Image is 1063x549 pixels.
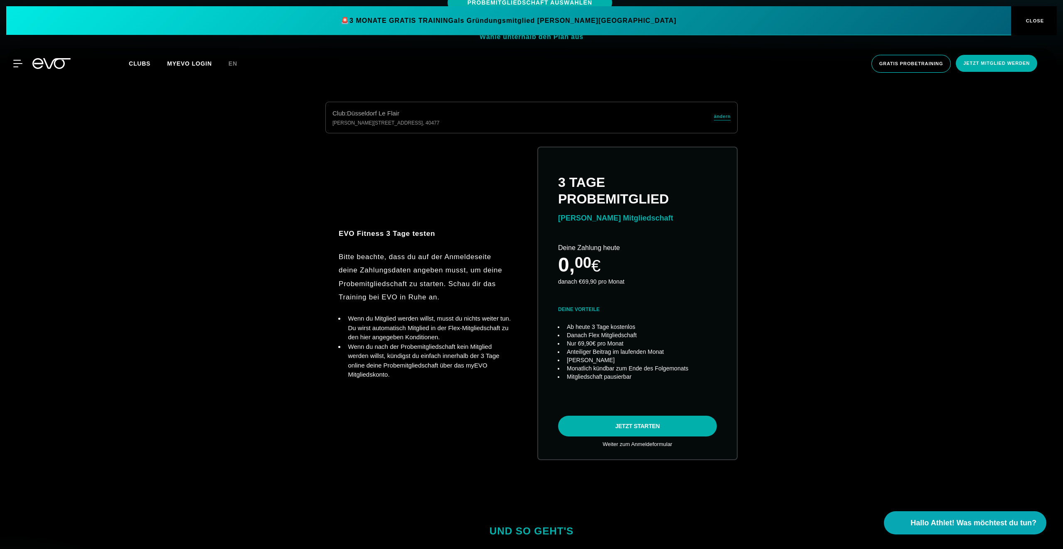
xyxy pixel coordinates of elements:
li: Wenn du Mitglied werden willst, musst du nichts weiter tun. Du wirst automatisch Mitglied in der ... [345,314,512,342]
a: choose plan [538,147,737,459]
li: Wenn du nach der Probemitgliedschaft kein Mitglied werden willst, kündigst du einfach innerhalb d... [345,342,512,380]
strong: EVO Fitness 3 Tage testen [339,230,435,238]
span: Hallo Athlet! Was möchtest du tun? [910,517,1036,529]
div: Bitte beachte, dass du auf der Anmeldeseite deine Zahlungsdaten angeben musst, um deine Probemitg... [339,250,512,304]
span: Gratis Probetraining [879,60,943,67]
button: Hallo Athlet! Was möchtest du tun? [884,511,1046,534]
div: Club : Düsseldorf Le Flair [332,109,439,118]
a: MYEVO LOGIN [167,60,212,67]
span: en [229,60,237,67]
a: Gratis Probetraining [869,55,954,73]
span: ändern [714,113,731,120]
a: Clubs [129,60,167,67]
a: ändern [714,113,731,123]
button: CLOSE [1011,6,1057,35]
span: Jetzt Mitglied werden [963,60,1030,67]
a: en [229,59,247,69]
span: CLOSE [1024,17,1044,25]
div: [PERSON_NAME][STREET_ADDRESS] , 40477 [332,120,439,126]
a: Jetzt Mitglied werden [953,55,1040,73]
span: Clubs [129,60,150,67]
div: UND SO GEHT'S [490,522,573,541]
